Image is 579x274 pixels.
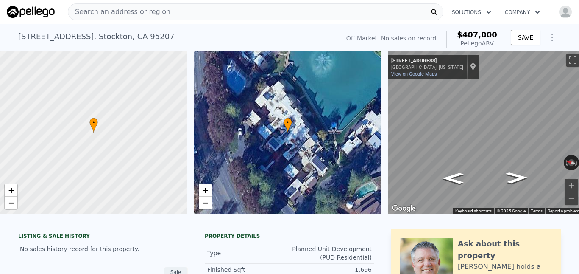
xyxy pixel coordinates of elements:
[207,249,289,257] div: Type
[565,192,578,205] button: Zoom out
[284,118,292,133] div: •
[455,208,492,214] button: Keyboard shortcuts
[434,170,472,186] path: Go North, Quail Lakes Dr
[284,119,292,127] span: •
[8,185,14,195] span: +
[199,184,212,197] a: Zoom in
[18,31,175,42] div: [STREET_ADDRESS] , Stockton , CA 95207
[18,241,188,257] div: No sales history record for this property.
[346,34,436,42] div: Off Market. No sales on record
[205,233,374,240] div: Property details
[289,266,372,274] div: 1,696
[199,197,212,209] a: Zoom out
[391,71,437,77] a: View on Google Maps
[470,62,476,72] a: Show location on map
[559,5,572,19] img: avatar
[564,155,568,170] button: Rotate counterclockwise
[457,30,497,39] span: $407,000
[511,30,540,45] button: SAVE
[458,238,552,262] div: Ask about this property
[289,245,372,262] div: Planned Unit Development (PUD Residential)
[445,5,498,20] button: Solutions
[391,58,463,65] div: [STREET_ADDRESS]
[7,6,55,18] img: Pellego
[390,203,418,214] a: Open this area in Google Maps (opens a new window)
[566,54,579,67] button: Toggle fullscreen view
[531,209,543,213] a: Terms (opens in new tab)
[497,209,526,213] span: © 2025 Google
[391,65,463,70] div: [GEOGRAPHIC_DATA], [US_STATE]
[89,118,98,133] div: •
[5,184,17,197] a: Zoom in
[565,179,578,192] button: Zoom in
[544,29,561,46] button: Show Options
[496,169,537,186] path: Go South, Quail Lakes Dr
[457,39,497,48] div: Pellego ARV
[89,119,98,127] span: •
[5,197,17,209] a: Zoom out
[8,198,14,208] span: −
[574,155,579,170] button: Rotate clockwise
[498,5,547,20] button: Company
[202,198,208,208] span: −
[390,203,418,214] img: Google
[207,266,289,274] div: Finished Sqft
[18,233,188,241] div: LISTING & SALE HISTORY
[68,7,170,17] span: Search an address or region
[202,185,208,195] span: +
